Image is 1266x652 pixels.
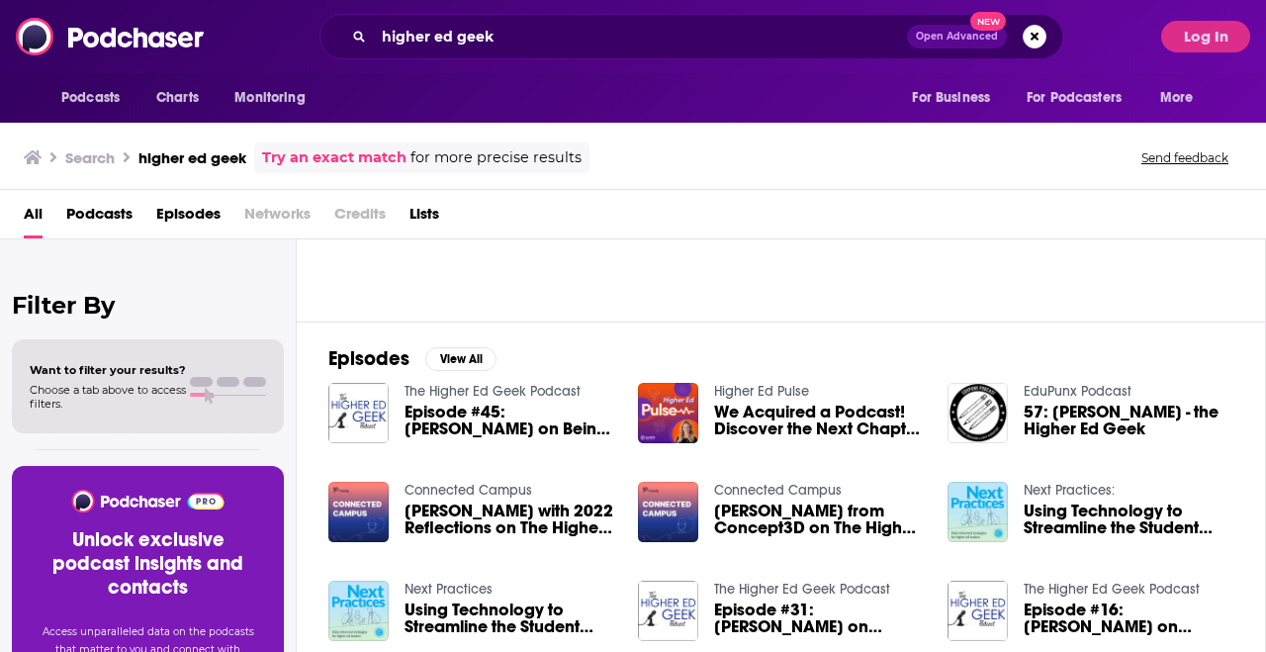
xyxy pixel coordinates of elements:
button: Log In [1161,21,1250,52]
a: Using Technology to Streamline the Student Experience with The Higher Ed Geek, Dustin Ramsdell [405,602,614,635]
a: Next Practices: [1024,482,1115,499]
span: For Business [912,84,990,112]
span: For Podcasters [1027,84,1122,112]
h3: Unlock exclusive podcast insights and contacts [36,528,260,600]
span: Open Advanced [916,32,998,42]
a: Using Technology to Streamline the Student Experience with The Higher Ed Geek, Dustin Ramsdell [1024,503,1233,536]
a: Higher Ed Pulse [714,383,809,400]
img: Episode #31: Ali Raza on Higher Ed, Balance, and Geeking Out [638,581,698,641]
img: Episode #16: Junior Peña on Diversity & Geeking Out in Higher Ed [948,581,1008,641]
span: Podcasts [61,84,120,112]
a: The Higher Ed Geek Podcast [405,383,581,400]
span: Episode #31: [PERSON_NAME] on Higher Ed, Balance, and Geeking Out [714,602,924,635]
img: Episode #45: Brandon Langford on Being Another Higher Ed Geek [328,383,389,443]
img: We Acquired a Podcast! Discover the Next Chapter of The Higher Ed Geek Podcast [638,383,698,443]
a: EduPunx Podcast [1024,383,1131,400]
span: Episode #45: [PERSON_NAME] on Being Another Higher Ed Geek [405,404,614,437]
span: 57: [PERSON_NAME] - the Higher Ed Geek [1024,404,1233,437]
a: Gordon Boyes from Concept3D on The Higher Ed Geek Podcast [714,503,924,536]
a: All [24,198,43,238]
span: Episode #16: [PERSON_NAME] on Diversity & Geeking Out in Higher Ed [1024,602,1233,635]
span: Using Technology to Streamline the Student Experience with The Higher [PERSON_NAME], [PERSON_NAME] [1024,503,1233,536]
button: View All [425,347,497,371]
button: Open AdvancedNew [907,25,1007,48]
a: Next Practices [405,581,493,598]
a: The Higher Ed Geek Podcast [714,581,890,598]
span: Want to filter your results? [30,363,186,377]
h2: Filter By [12,291,284,320]
a: Episode #45: Brandon Langford on Being Another Higher Ed Geek [405,404,614,437]
input: Search podcasts, credits, & more... [374,21,907,52]
button: open menu [1014,79,1150,117]
span: New [970,12,1006,31]
a: Connected Campus [714,482,842,499]
img: Chase Williams with 2022 Reflections on The Higher Ed Geek Podcast! [328,482,389,542]
span: [PERSON_NAME] with 2022 Reflections on The Higher Ed Geek Podcast! [405,503,614,536]
a: Try an exact match [262,146,407,169]
img: Podchaser - Follow, Share and Rate Podcasts [16,18,206,55]
button: open menu [1146,79,1219,117]
a: Chase Williams with 2022 Reflections on The Higher Ed Geek Podcast! [405,503,614,536]
a: We Acquired a Podcast! Discover the Next Chapter of The Higher Ed Geek Podcast [714,404,924,437]
a: The Higher Ed Geek Podcast [1024,581,1200,598]
h2: Episodes [328,346,409,371]
a: Podcasts [66,198,133,238]
span: Charts [156,84,199,112]
img: 57: Dustin Ramsdell - the Higher Ed Geek [948,383,1008,443]
img: Gordon Boyes from Concept3D on The Higher Ed Geek Podcast [638,482,698,542]
img: Using Technology to Streamline the Student Experience with The Higher Ed Geek, Dustin Ramsdell [948,482,1008,542]
span: [PERSON_NAME] from Concept3D on The Higher Ed Geek Podcast [714,503,924,536]
h3: Search [65,148,115,167]
span: Using Technology to Streamline the Student Experience with The Higher [PERSON_NAME], [PERSON_NAME] [405,602,614,635]
h3: higher ed geek [138,148,246,167]
span: for more precise results [410,146,582,169]
a: EpisodesView All [328,346,497,371]
img: Using Technology to Streamline the Student Experience with The Higher Ed Geek, Dustin Ramsdell [328,581,389,641]
button: open menu [221,79,330,117]
a: 57: Dustin Ramsdell - the Higher Ed Geek [1024,404,1233,437]
a: Episodes [156,198,221,238]
button: Send feedback [1135,149,1234,166]
span: Networks [244,198,311,238]
button: open menu [898,79,1015,117]
span: Monitoring [234,84,305,112]
a: Charts [143,79,211,117]
img: Podchaser - Follow, Share and Rate Podcasts [70,490,226,512]
span: More [1160,84,1194,112]
div: Search podcasts, credits, & more... [319,14,1063,59]
a: Episode #31: Ali Raza on Higher Ed, Balance, and Geeking Out [714,602,924,635]
button: open menu [47,79,145,117]
a: Connected Campus [405,482,532,499]
a: Episode #16: Junior Peña on Diversity & Geeking Out in Higher Ed [1024,602,1233,635]
span: Choose a tab above to access filters. [30,383,186,411]
span: Credits [334,198,386,238]
a: Lists [409,198,439,238]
